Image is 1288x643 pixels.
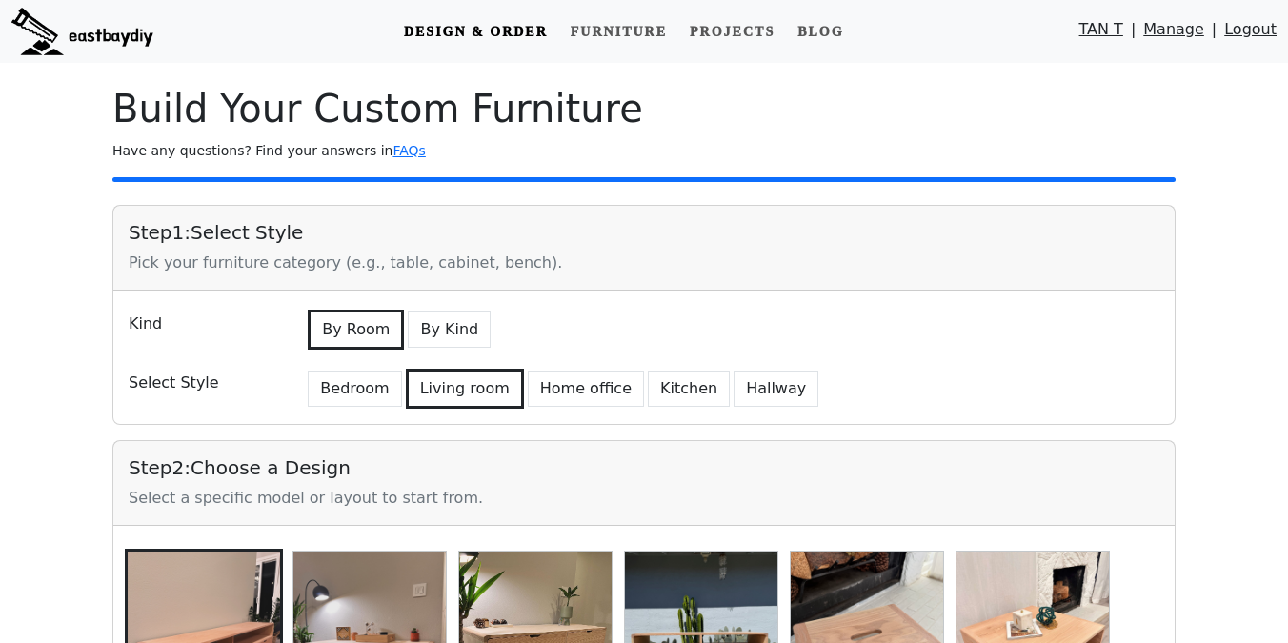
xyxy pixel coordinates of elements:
[648,371,730,407] button: Kitchen
[1224,18,1277,50] a: Logout
[112,143,426,158] small: Have any questions? Find your answers in
[563,14,674,50] a: Furniture
[112,86,1176,131] h1: Build Your Custom Furniture
[392,143,425,158] a: FAQs
[129,221,1159,244] h5: Step 1 : Select Style
[734,371,818,407] button: Hallway
[1143,18,1204,50] a: Manage
[682,14,782,50] a: Projects
[308,310,404,350] button: By Room
[129,456,1159,479] h5: Step 2 : Choose a Design
[1212,18,1217,50] span: |
[406,369,524,409] button: Living room
[129,251,1159,274] div: Pick your furniture category (e.g., table, cabinet, bench).
[1079,18,1123,50] a: TAN T
[308,371,401,407] button: Bedroom
[408,311,491,348] button: By Kind
[790,14,851,50] a: Blog
[11,8,153,55] img: eastbaydiy
[129,487,1159,510] div: Select a specific model or layout to start from.
[117,306,292,350] div: Kind
[396,14,555,50] a: Design & Order
[117,365,292,409] div: Select Style
[528,371,644,407] button: Home office
[1131,18,1136,50] span: |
